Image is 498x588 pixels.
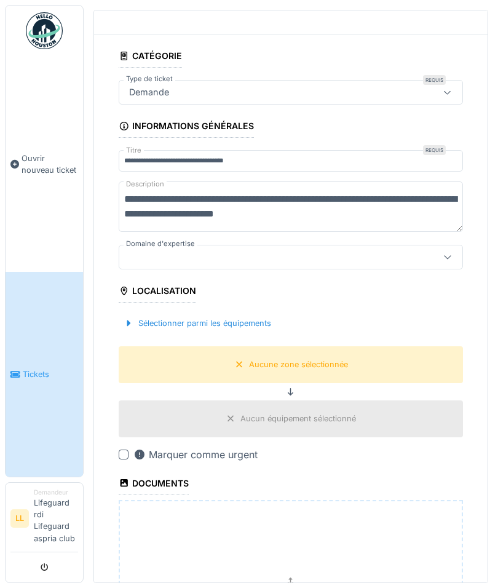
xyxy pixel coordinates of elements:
[119,315,276,332] div: Sélectionner parmi les équipements
[124,145,144,156] label: Titre
[124,85,174,99] div: Demande
[23,368,78,380] span: Tickets
[423,145,446,155] div: Requis
[133,447,258,462] div: Marquer comme urgent
[119,474,189,495] div: Documents
[119,47,182,68] div: Catégorie
[10,509,29,528] li: LL
[6,56,83,272] a: Ouvrir nouveau ticket
[10,488,78,552] a: LL DemandeurLifeguard rdi Lifeguard aspria club
[124,74,175,84] label: Type de ticket
[124,177,167,192] label: Description
[6,272,83,476] a: Tickets
[240,413,356,424] div: Aucun équipement sélectionné
[26,12,63,49] img: Badge_color-CXgf-gQk.svg
[22,153,78,176] span: Ouvrir nouveau ticket
[34,488,78,549] li: Lifeguard rdi Lifeguard aspria club
[249,359,348,370] div: Aucune zone sélectionnée
[119,282,196,303] div: Localisation
[119,117,254,138] div: Informations générales
[34,488,78,497] div: Demandeur
[124,239,197,249] label: Domaine d'expertise
[423,75,446,85] div: Requis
